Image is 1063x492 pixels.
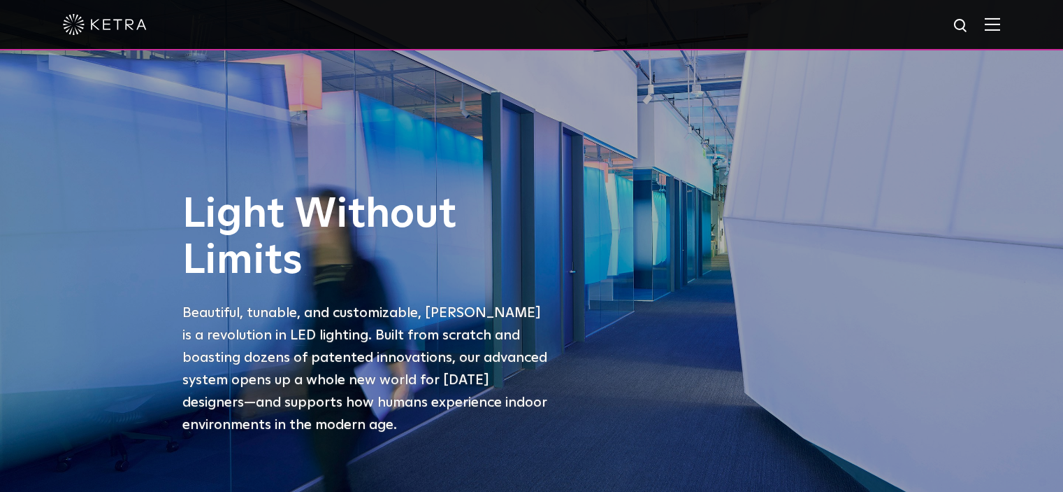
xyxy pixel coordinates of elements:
[63,14,147,35] img: ketra-logo-2019-white
[953,17,970,35] img: search icon
[182,192,553,284] h1: Light Without Limits
[985,17,1000,31] img: Hamburger%20Nav.svg
[182,302,553,436] p: Beautiful, tunable, and customizable, [PERSON_NAME] is a revolution in LED lighting. Built from s...
[182,395,547,432] span: —and supports how humans experience indoor environments in the modern age.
